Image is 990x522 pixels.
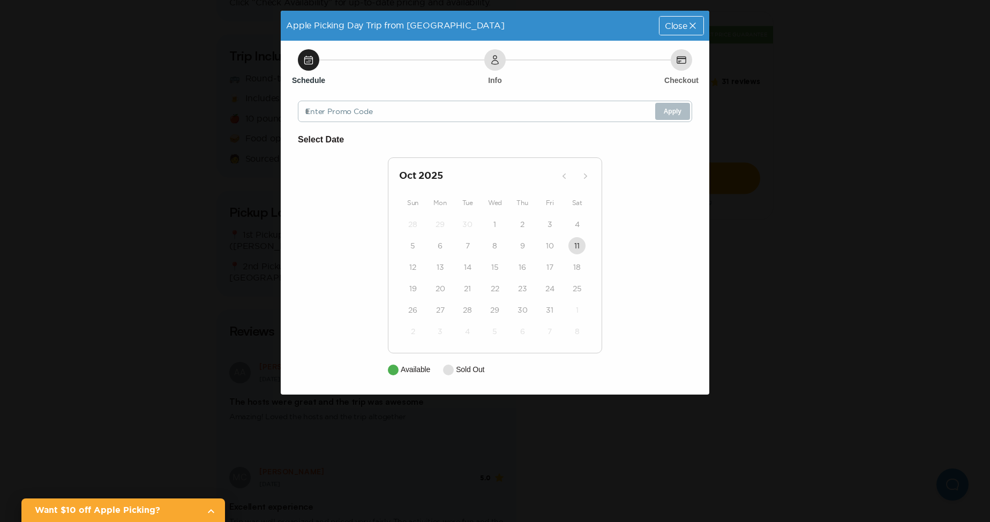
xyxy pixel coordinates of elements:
[491,262,499,273] time: 15
[664,75,699,86] h6: Checkout
[459,237,476,254] button: 7
[35,504,198,517] h2: Want $10 off Apple Picking?
[491,283,499,294] time: 22
[568,323,586,340] button: 8
[426,196,454,209] div: Mon
[409,262,416,273] time: 12
[547,326,552,337] time: 7
[520,219,524,230] time: 2
[408,305,417,315] time: 26
[463,305,472,315] time: 28
[286,20,505,30] span: Apple Picking Day Trip from [GEOGRAPHIC_DATA]
[456,364,484,375] p: Sold Out
[509,196,536,209] div: Thu
[568,280,586,297] button: 25
[436,219,445,230] time: 29
[399,169,556,184] h2: Oct 2025
[568,259,586,276] button: 18
[459,259,476,276] button: 14
[404,323,422,340] button: 2
[298,133,692,147] h6: Select Date
[438,240,442,251] time: 6
[517,305,528,315] time: 30
[404,259,422,276] button: 12
[545,283,554,294] time: 24
[409,283,417,294] time: 19
[547,219,552,230] time: 3
[432,216,449,233] button: 29
[514,301,531,319] button: 30
[436,283,445,294] time: 20
[575,219,580,230] time: 4
[568,237,586,254] button: 11
[541,259,558,276] button: 17
[459,216,476,233] button: 30
[575,326,580,337] time: 8
[493,219,496,230] time: 1
[546,262,553,273] time: 17
[464,262,471,273] time: 14
[519,262,526,273] time: 16
[514,323,531,340] button: 6
[568,216,586,233] button: 4
[492,240,497,251] time: 8
[520,240,525,251] time: 9
[436,305,445,315] time: 27
[514,280,531,297] button: 23
[459,301,476,319] button: 28
[462,219,472,230] time: 30
[574,240,580,251] time: 11
[546,305,553,315] time: 31
[520,326,525,337] time: 6
[399,196,426,209] div: Sun
[21,498,225,522] a: Want $10 off Apple Picking?
[486,280,504,297] button: 22
[481,196,508,209] div: Wed
[465,326,470,337] time: 4
[466,240,470,251] time: 7
[576,305,579,315] time: 1
[568,301,586,319] button: 1
[454,196,481,209] div: Tue
[514,237,531,254] button: 9
[432,280,449,297] button: 20
[432,237,449,254] button: 6
[404,216,422,233] button: 28
[541,216,558,233] button: 3
[546,240,554,251] time: 10
[408,219,417,230] time: 28
[459,323,476,340] button: 4
[410,240,415,251] time: 5
[514,216,531,233] button: 2
[432,323,449,340] button: 3
[411,326,415,337] time: 2
[518,283,527,294] time: 23
[404,237,422,254] button: 5
[438,326,442,337] time: 3
[488,75,502,86] h6: Info
[464,283,471,294] time: 21
[486,259,504,276] button: 15
[492,326,497,337] time: 5
[404,280,422,297] button: 19
[573,262,581,273] time: 18
[486,237,504,254] button: 8
[404,301,422,319] button: 26
[432,301,449,319] button: 27
[486,301,504,319] button: 29
[459,280,476,297] button: 21
[490,305,499,315] time: 29
[665,21,687,30] span: Close
[573,283,582,294] time: 25
[486,323,504,340] button: 5
[514,259,531,276] button: 16
[541,323,558,340] button: 7
[564,196,591,209] div: Sat
[541,280,558,297] button: 24
[541,301,558,319] button: 31
[536,196,564,209] div: Fri
[432,259,449,276] button: 13
[292,75,325,86] h6: Schedule
[541,237,558,254] button: 10
[486,216,504,233] button: 1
